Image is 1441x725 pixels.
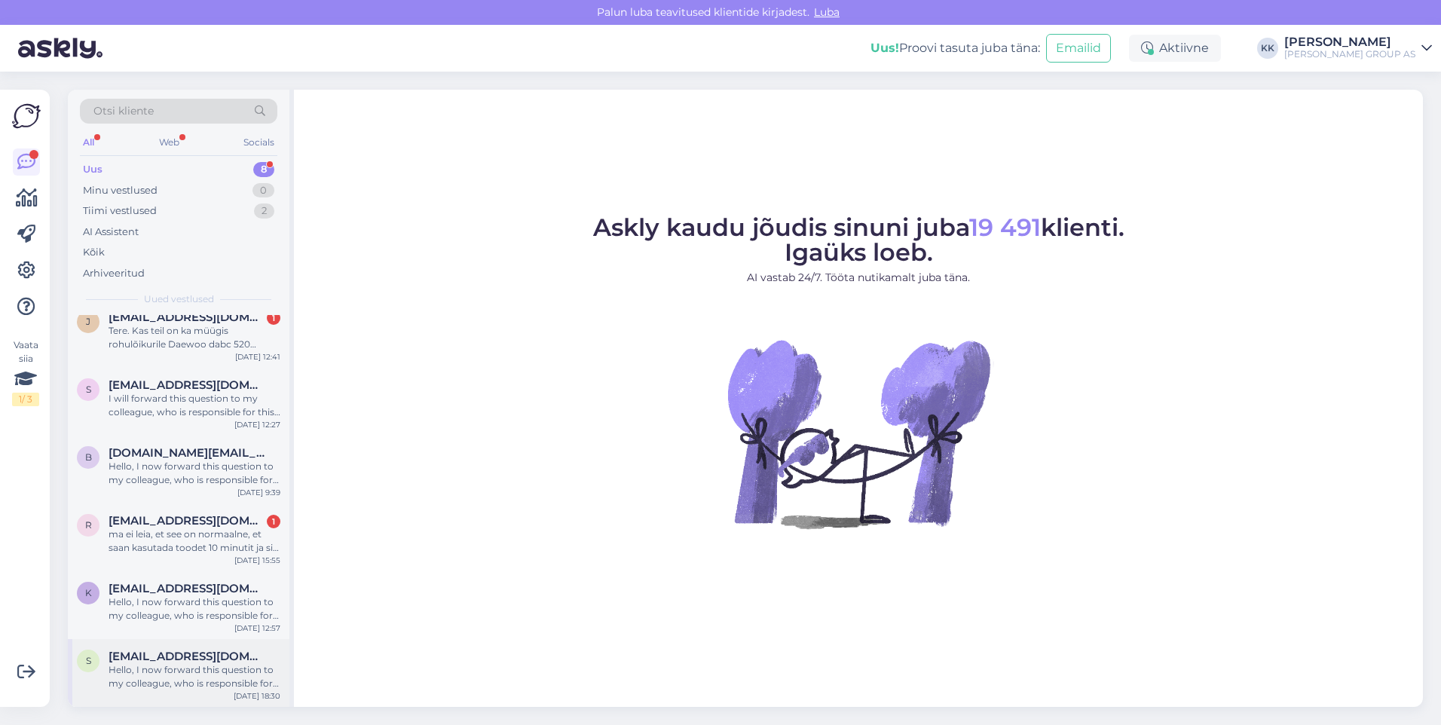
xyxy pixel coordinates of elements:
[254,203,274,219] div: 2
[723,298,994,569] img: No Chat active
[12,338,39,406] div: Vaata siia
[1284,36,1415,48] div: [PERSON_NAME]
[12,393,39,406] div: 1 / 3
[1046,34,1111,63] button: Emailid
[1257,38,1278,59] div: KK
[809,5,844,19] span: Luba
[83,266,145,281] div: Arhiveeritud
[83,183,158,198] div: Minu vestlused
[593,213,1124,267] span: Askly kaudu jõudis sinuni juba klienti. Igaüks loeb.
[870,41,899,55] b: Uus!
[156,133,182,152] div: Web
[237,487,280,498] div: [DATE] 9:39
[93,103,154,119] span: Otsi kliente
[109,378,265,392] span: samuelturmann@hotmail.com
[109,663,280,690] div: Hello, I now forward this question to my colleague, who is responsible for this. The reply will b...
[109,582,265,595] span: katrin.kaarlopp@gmail.com
[593,270,1124,286] p: AI vastab 24/7. Tööta nutikamalt juba täna.
[12,102,41,130] img: Askly Logo
[109,460,280,487] div: Hello, I now forward this question to my colleague, who is responsible for this. The reply will b...
[109,310,265,324] span: jurgenjoela@gmail.com
[969,213,1041,242] span: 19 491
[1284,36,1432,60] a: [PERSON_NAME][PERSON_NAME] GROUP AS
[83,245,105,260] div: Kõik
[267,311,280,325] div: 1
[85,451,92,463] span: b
[234,419,280,430] div: [DATE] 12:27
[109,324,280,351] div: Tere. Kas teil on ka müügis rohulõikurile Daewoo dabc 520 käimatõmbamis osa. Lisan pildi
[83,162,102,177] div: Uus
[870,39,1040,57] div: Proovi tasuta juba täna:
[1129,35,1221,62] div: Aktiivne
[267,515,280,528] div: 1
[80,133,97,152] div: All
[109,650,265,663] span: syzyqys@gmail.com
[86,655,91,666] span: s
[144,292,214,306] span: Uued vestlused
[83,225,139,240] div: AI Assistent
[234,690,280,702] div: [DATE] 18:30
[1284,48,1415,60] div: [PERSON_NAME] GROUP AS
[109,392,280,419] div: I will forward this question to my colleague, who is responsible for this. The reply will be here...
[234,623,280,634] div: [DATE] 12:57
[86,316,90,327] span: j
[85,519,92,531] span: r
[86,384,91,395] span: s
[234,555,280,566] div: [DATE] 15:55
[109,595,280,623] div: Hello, I now forward this question to my colleague, who is responsible for this. The reply will b...
[240,133,277,152] div: Socials
[83,203,157,219] div: Tiimi vestlused
[253,162,274,177] div: 8
[109,514,265,528] span: rynno.nemvalts@gmail.com
[109,446,265,460] span: bild.company@gmail.com
[85,587,92,598] span: k
[252,183,274,198] div: 0
[109,528,280,555] div: ma ei leia, et see on normaalne, et saan kasutada toodet 10 minutit ja siis pean ootama 2 nädalat
[235,351,280,362] div: [DATE] 12:41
